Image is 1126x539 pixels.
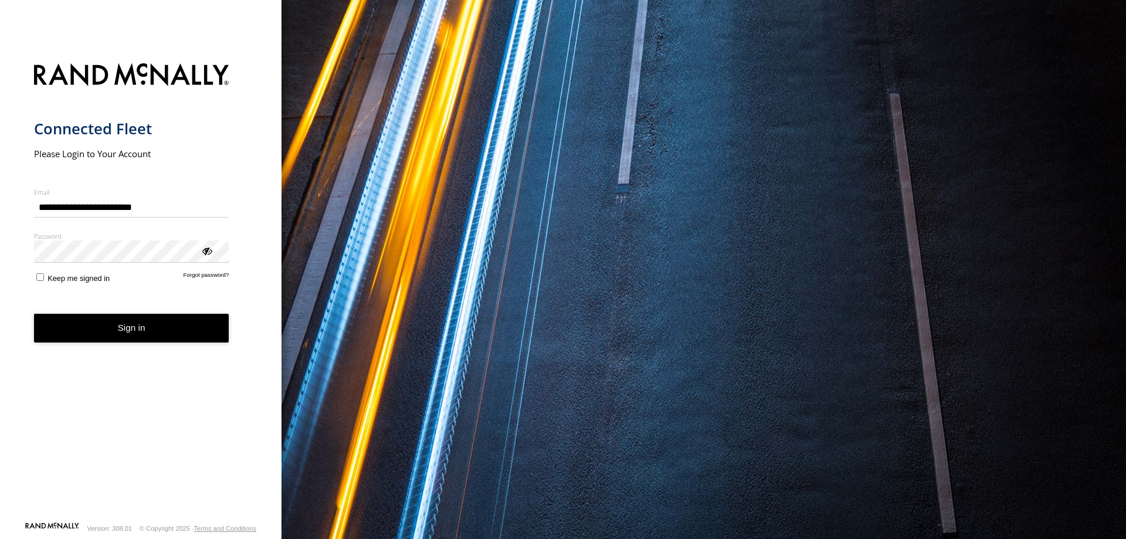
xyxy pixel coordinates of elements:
[34,61,229,91] img: Rand McNally
[34,56,248,521] form: main
[201,245,212,256] div: ViewPassword
[184,272,229,283] a: Forgot password?
[34,148,229,160] h2: Please Login to Your Account
[34,119,229,138] h1: Connected Fleet
[140,525,256,532] div: © Copyright 2025 -
[48,274,110,283] span: Keep me signed in
[36,273,44,281] input: Keep me signed in
[34,232,229,240] label: Password
[34,188,229,196] label: Email
[34,314,229,343] button: Sign in
[194,525,256,532] a: Terms and Conditions
[25,523,79,534] a: Visit our Website
[87,525,132,532] div: Version: 308.01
